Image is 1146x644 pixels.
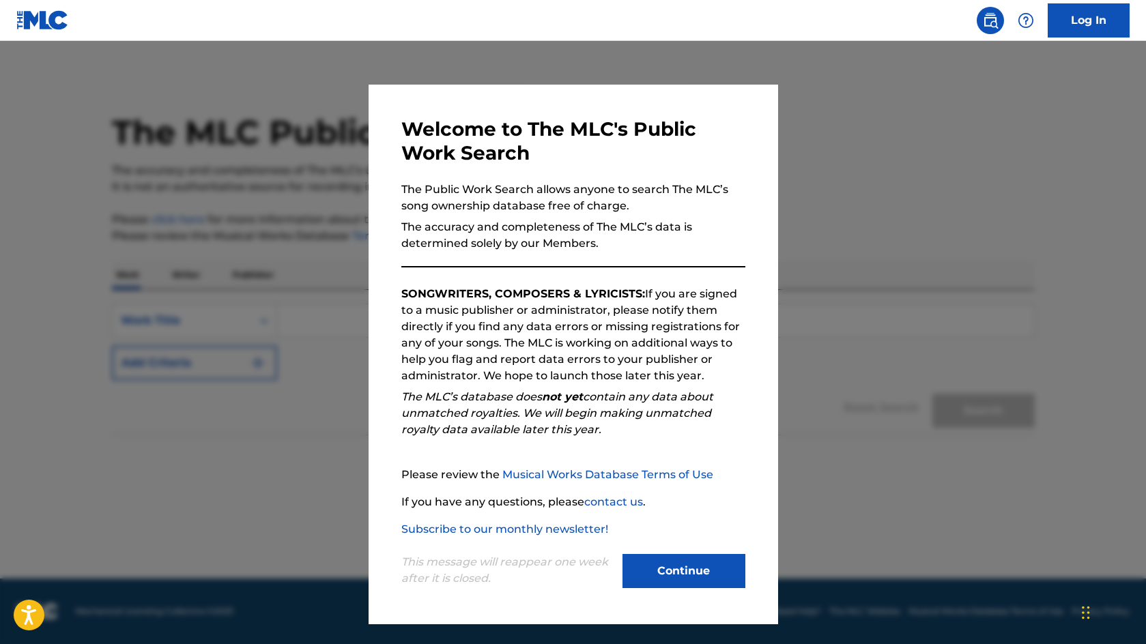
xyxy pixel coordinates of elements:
a: Subscribe to our monthly newsletter! [401,523,608,536]
a: Musical Works Database Terms of Use [502,468,713,481]
iframe: Chat Widget [1078,579,1146,644]
strong: not yet [542,390,583,403]
img: MLC Logo [16,10,69,30]
p: Please review the [401,467,745,483]
a: Public Search [977,7,1004,34]
img: search [982,12,999,29]
button: Continue [622,554,745,588]
div: Help [1012,7,1040,34]
p: The accuracy and completeness of The MLC’s data is determined solely by our Members. [401,219,745,252]
h3: Welcome to The MLC's Public Work Search [401,117,745,165]
em: The MLC’s database does contain any data about unmatched royalties. We will begin making unmatche... [401,390,713,436]
strong: SONGWRITERS, COMPOSERS & LYRICISTS: [401,287,645,300]
p: This message will reappear one week after it is closed. [401,554,614,587]
a: Log In [1048,3,1130,38]
p: If you have any questions, please . [401,494,745,510]
div: Drag [1082,592,1090,633]
img: help [1018,12,1034,29]
a: contact us [584,495,643,508]
p: If you are signed to a music publisher or administrator, please notify them directly if you find ... [401,286,745,384]
p: The Public Work Search allows anyone to search The MLC’s song ownership database free of charge. [401,181,745,214]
